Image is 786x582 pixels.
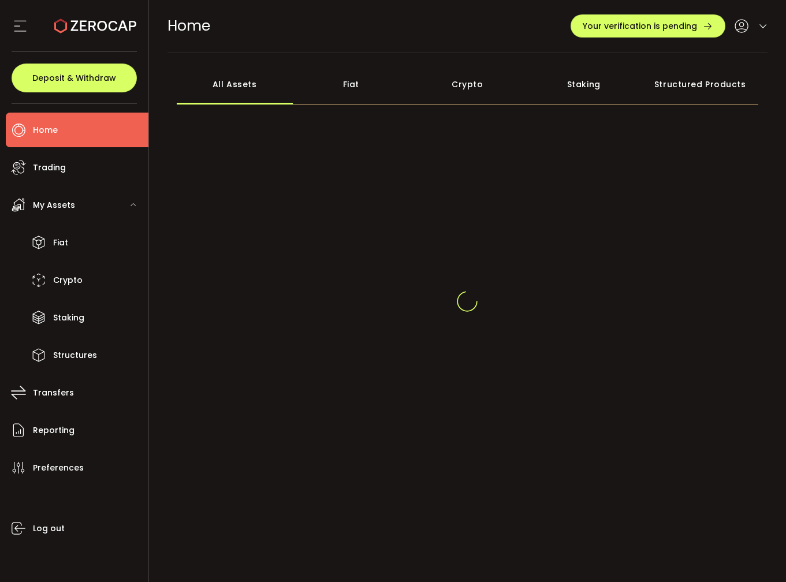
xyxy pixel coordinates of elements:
div: All Assets [177,64,293,105]
span: Home [33,122,58,139]
span: Staking [53,309,84,326]
span: My Assets [33,197,75,214]
button: Your verification is pending [571,14,725,38]
span: Your verification is pending [583,22,697,30]
span: Structures [53,347,97,364]
div: Crypto [409,64,526,105]
span: Preferences [33,460,84,476]
span: Transfers [33,385,74,401]
span: Deposit & Withdraw [32,74,116,82]
span: Home [167,16,210,36]
div: Staking [526,64,642,105]
span: Log out [33,520,65,537]
div: Structured Products [642,64,759,105]
span: Reporting [33,422,74,439]
div: Fiat [293,64,409,105]
span: Trading [33,159,66,176]
button: Deposit & Withdraw [12,64,137,92]
span: Fiat [53,234,68,251]
span: Crypto [53,272,83,289]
